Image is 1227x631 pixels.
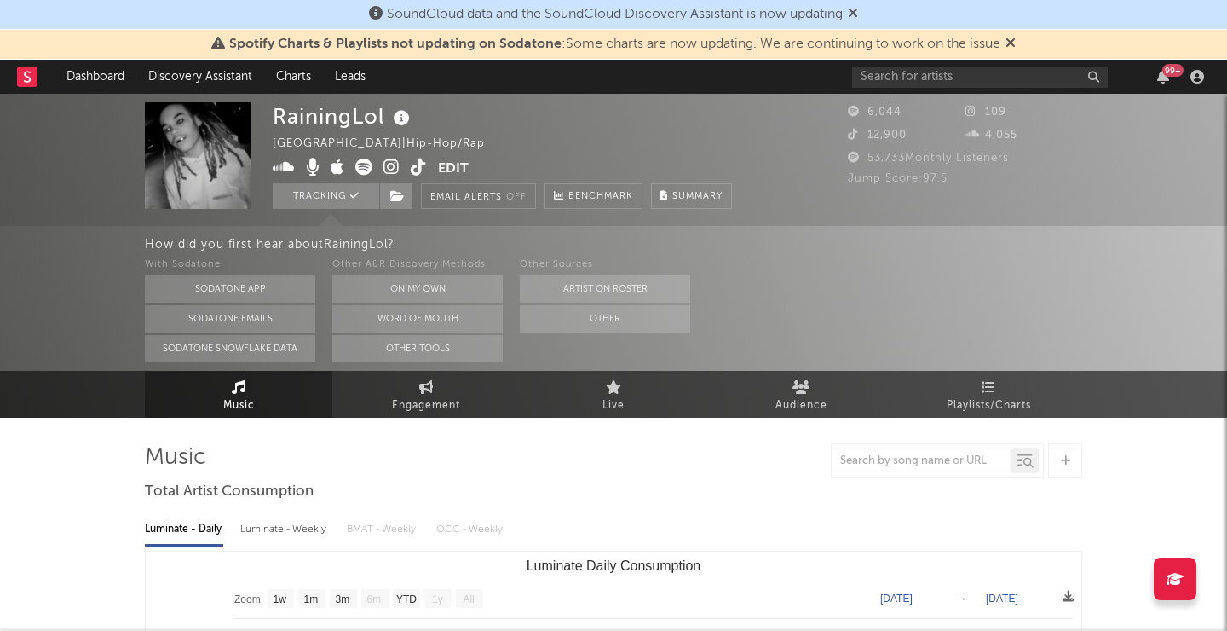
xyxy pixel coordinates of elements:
button: Word Of Mouth [332,305,503,333]
button: On My Own [332,275,503,303]
button: Other Tools [332,335,503,362]
a: Audience [707,371,895,418]
text: 6m [367,593,382,605]
text: All [463,593,474,605]
button: Other [520,305,690,333]
a: Playlists/Charts [895,371,1082,418]
a: Leads [323,60,377,94]
span: 53,733 Monthly Listeners [848,153,1009,164]
button: Summary [651,183,732,209]
span: 4,055 [965,130,1017,141]
text: [DATE] [986,593,1018,605]
a: Charts [264,60,323,94]
span: SoundCloud data and the SoundCloud Discovery Assistant is now updating [387,8,843,21]
text: Luminate Daily Consumption [527,559,701,573]
text: [DATE] [880,593,913,605]
span: Audience [775,396,827,416]
a: Music [145,371,332,418]
a: Discovery Assistant [136,60,264,94]
button: Sodatone App [145,275,315,303]
text: Zoom [234,593,261,605]
div: Other Sources [520,255,690,275]
text: 1y [432,593,443,605]
span: 12,900 [848,130,907,141]
div: [GEOGRAPHIC_DATA] | Hip-Hop/Rap [273,134,504,154]
button: 99+ [1157,70,1169,84]
span: Playlists/Charts [947,396,1031,416]
span: Music [223,396,255,416]
span: 109 [965,107,1006,118]
div: RainingLol [273,102,414,130]
button: Sodatone Snowflake Data [145,335,315,362]
input: Search by song name or URL [832,454,1011,468]
div: Luminate - Weekly [240,515,330,544]
button: Tracking [273,183,379,209]
a: Dashboard [55,60,136,94]
span: Spotify Charts & Playlists not updating on Sodatone [229,38,562,51]
span: Jump Score: 97.5 [848,173,948,184]
text: 3m [336,593,350,605]
span: Live [602,396,625,416]
span: Engagement [392,396,460,416]
text: 1w [274,593,287,605]
span: 6,044 [848,107,902,118]
div: How did you first hear about RainingLol ? [145,234,1227,255]
span: Summary [672,192,723,201]
text: 1m [304,593,319,605]
span: : Some charts are now updating. We are continuing to work on the issue [229,38,1000,51]
div: Luminate - Daily [145,515,223,544]
div: With Sodatone [145,255,315,275]
button: Email AlertsOff [421,183,536,209]
text: → [957,593,967,605]
div: Other A&R Discovery Methods [332,255,503,275]
em: Off [506,193,527,202]
span: Dismiss [1005,38,1016,51]
a: Engagement [332,371,520,418]
div: 99 + [1162,64,1184,77]
a: Benchmark [544,183,642,209]
input: Search for artists [852,67,1108,88]
span: Dismiss [848,8,858,21]
button: Sodatone Emails [145,305,315,333]
span: Total Artist Consumption [145,482,314,502]
text: YTD [396,593,417,605]
a: Live [520,371,707,418]
span: Benchmark [568,187,633,207]
button: Edit [438,159,469,180]
button: Artist on Roster [520,275,690,303]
